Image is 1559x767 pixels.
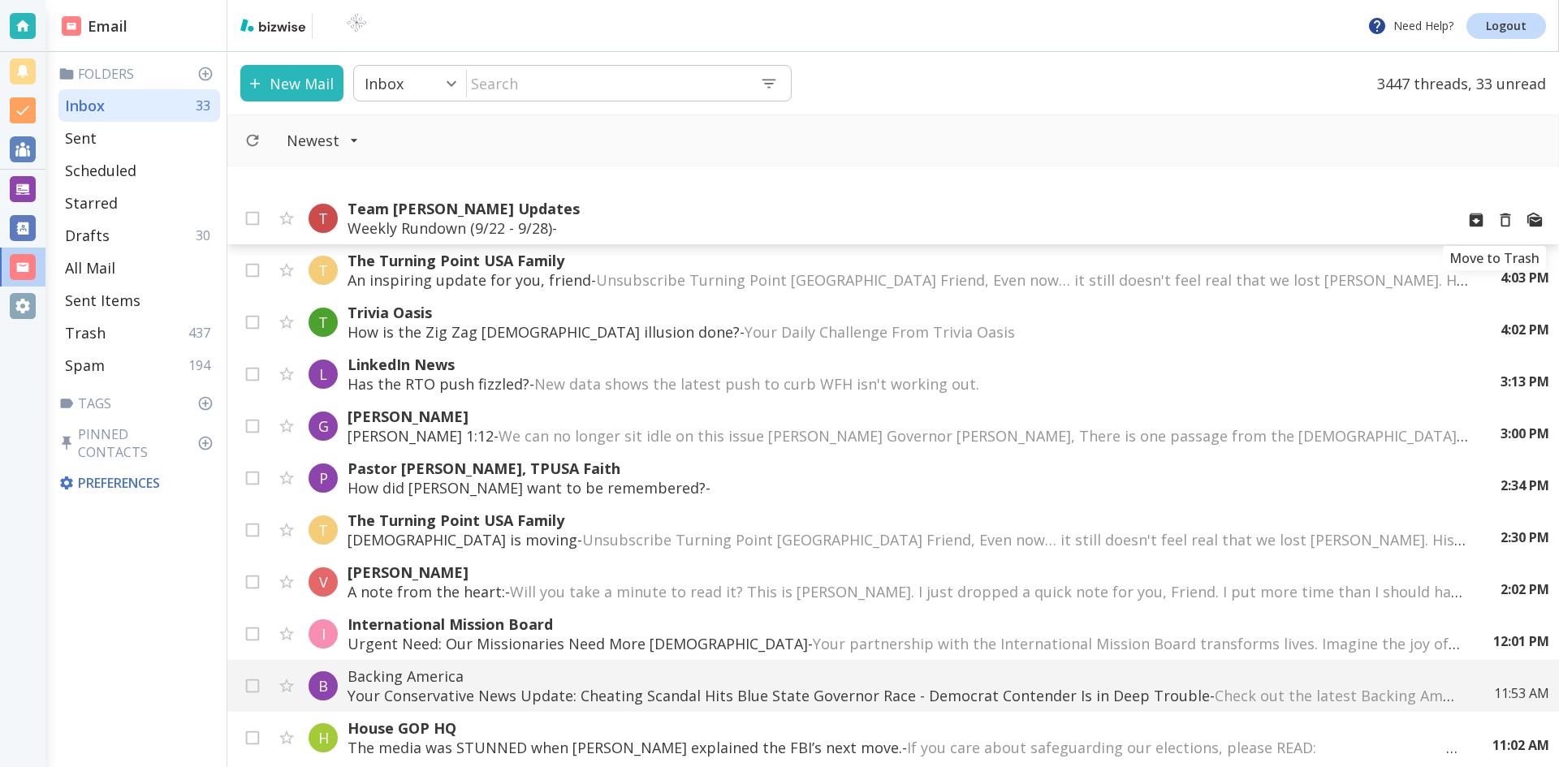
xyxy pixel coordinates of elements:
[745,322,1344,342] span: Your Daily Challenge From Trivia Oasis ‌ ‌ ‌ ‌ ‌ ‌ ‌ ‌ ‌ ‌ ‌ ‌ ‌ ‌ ‌ ‌ ‌ ‌ ‌ ‌ ‌ ‌ ‌ ‌ ‌ ‌ ‌ ‌ ‌ ...
[65,128,97,148] p: Sent
[348,459,1468,478] p: Pastor [PERSON_NAME], TPUSA Faith
[318,728,329,748] p: H
[318,416,329,436] p: G
[58,154,220,187] div: Scheduled
[710,478,1116,498] span: ‌ ‌ ‌ ‌ ‌ ‌ ‌ ‌ ‌ ‌ ‌ ‌ ‌ ‌ ‌ ‌ ‌ ‌ ‌ ‌ ‌ ‌ ‌ ‌ ‌ ‌ ‌ ‌ ‌ ‌ ‌ ‌ ‌ ‌ ‌ ‌ ‌ ‌ ‌ ‌ ‌ ‌ ‌ ‌ ‌ ‌ ‌ ‌ ‌...
[62,15,127,37] h2: Email
[1501,580,1549,598] p: 2:02 PM
[240,65,343,101] button: New Mail
[1501,424,1549,442] p: 3:00 PM
[348,407,1468,426] p: [PERSON_NAME]
[348,251,1468,270] p: The Turning Point USA Family
[1367,65,1546,101] p: 3447 threads, 33 unread
[1462,205,1491,235] button: Archive
[188,324,217,342] p: 437
[319,572,328,592] p: V
[348,478,1468,498] p: How did [PERSON_NAME] want to be remembered? -
[65,323,106,343] p: Trash
[65,291,140,310] p: Sent Items
[319,364,327,384] p: L
[348,355,1468,374] p: LinkedIn News
[348,718,1460,738] p: House GOP HQ
[348,666,1462,686] p: Backing America
[534,374,1255,394] span: New data shows the latest push to curb WFH isn't working out. ͏ ͏ ͏ ͏ ͏ ͏ ͏ ͏ ͏ ͏ ͏ ͏ ͏ ͏ ͏ ͏ ͏ ͏...
[322,624,326,644] p: I
[58,474,217,492] p: Preferences
[65,193,118,213] p: Starred
[318,312,328,332] p: T
[348,634,1461,653] p: Urgent Need: Our Missionaries Need More [DEMOGRAPHIC_DATA] -
[65,226,110,245] p: Drafts
[348,322,1468,342] p: How is the Zig Zag [DEMOGRAPHIC_DATA] illusion done? -
[62,16,81,36] img: DashboardSidebarEmail.svg
[238,126,267,155] button: Refresh
[1491,205,1520,235] button: Move to Trash
[65,161,136,180] p: Scheduled
[58,65,220,83] p: Folders
[318,209,328,228] p: T
[58,252,220,284] div: All Mail
[270,123,375,158] button: Filter
[348,270,1468,290] p: An inspiring update for you, friend -
[55,468,220,498] div: Preferences
[348,374,1468,394] p: Has the RTO push fizzled? -
[348,303,1468,322] p: Trivia Oasis
[65,96,105,115] p: Inbox
[58,284,220,317] div: Sent Items
[58,122,220,154] div: Sent
[58,317,220,349] div: Trash437
[58,89,220,122] div: Inbox33
[318,676,328,696] p: B
[348,218,1442,238] p: Weekly Rundown (9/22 - 9/28) -
[196,226,217,244] p: 30
[196,97,217,114] p: 33
[58,394,220,412] p: Tags
[1501,373,1549,390] p: 3:13 PM
[58,425,220,461] p: Pinned Contacts
[1466,13,1546,39] a: Logout
[1443,246,1546,270] div: Move to Trash
[58,187,220,219] div: Starred
[348,614,1461,634] p: International Mission Board
[318,520,328,540] p: T
[318,261,328,280] p: T
[1501,528,1549,546] p: 2:30 PM
[1501,476,1549,494] p: 2:34 PM
[1494,684,1549,702] p: 11:53 AM
[319,13,394,39] img: BioTech International
[58,349,220,381] div: Spam194
[58,219,220,252] div: Drafts30
[1367,16,1453,36] p: Need Help?
[1501,269,1549,287] p: 4:03 PM
[240,19,305,32] img: bizwise
[348,426,1468,446] p: [PERSON_NAME] 1:12 -
[319,468,328,488] p: P
[348,511,1468,530] p: The Turning Point USA Family
[467,67,747,100] input: Search
[1486,20,1527,32] p: Logout
[557,218,963,238] span: ‌ ͏ ‌ ͏ ‌ ͏ ‌ ͏ ‌ ͏ ‌ ͏ ‌ ͏ ‌ ‌ ͏ ‌ ͏ ‌ ͏ ‌ ͏ ‌ ͏ ‌ ͏ ‌ ͏ ‌ ‌ ͏ ‌ ͏ ‌ ͏ ‌ ͏ ‌ ͏ ‌ ͏ ‌ ͏ ‌ ‌ ͏ ‌ ͏...
[65,355,105,375] p: Spam
[1493,632,1549,650] p: 12:01 PM
[348,738,1460,757] p: The media was STUNNED when [PERSON_NAME] explained the FBI’s next move. -
[348,562,1468,582] p: [PERSON_NAME]
[1501,321,1549,338] p: 4:02 PM
[1492,736,1549,754] p: 11:02 AM
[1520,205,1549,235] button: Mark as Read
[65,258,115,278] p: All Mail
[348,686,1462,705] p: Your Conservative News Update: Cheating Scandal Hits Blue State Governor Race - Democrat Contende...
[348,582,1468,601] p: A note from the heart: -
[348,199,1442,218] p: Team [PERSON_NAME] Updates
[188,356,217,374] p: 194
[365,74,404,93] p: Inbox
[348,530,1468,549] p: [DEMOGRAPHIC_DATA] is moving -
